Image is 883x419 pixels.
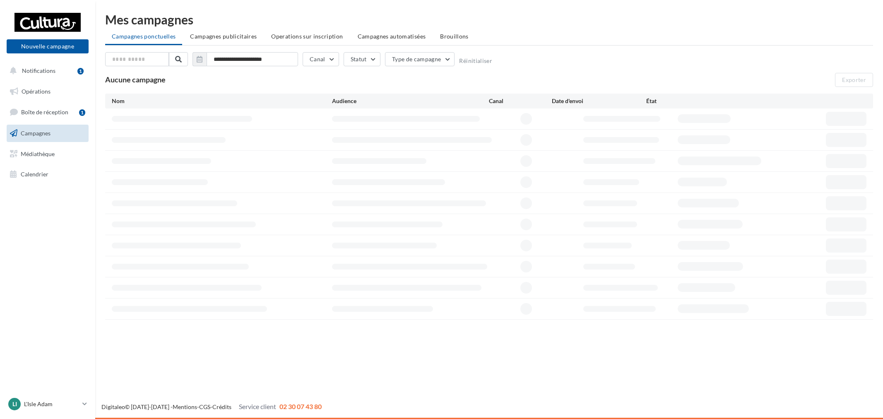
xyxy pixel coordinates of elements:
[190,33,257,40] span: Campagnes publicitaires
[5,83,90,100] a: Opérations
[173,403,197,410] a: Mentions
[105,13,873,26] div: Mes campagnes
[21,108,68,116] span: Boîte de réception
[5,166,90,183] a: Calendrier
[344,52,380,66] button: Statut
[21,150,55,157] span: Médiathèque
[105,75,166,84] span: Aucune campagne
[21,171,48,178] span: Calendrier
[7,396,89,412] a: LI L'Isle Adam
[332,97,489,105] div: Audience
[279,402,322,410] span: 02 30 07 43 80
[22,88,51,95] span: Opérations
[112,97,332,105] div: Nom
[239,402,276,410] span: Service client
[101,403,125,410] a: Digitaleo
[79,109,85,116] div: 1
[271,33,343,40] span: Operations sur inscription
[77,68,84,75] div: 1
[12,400,17,408] span: LI
[440,33,469,40] span: Brouillons
[212,403,231,410] a: Crédits
[5,125,90,142] a: Campagnes
[199,403,210,410] a: CGS
[21,130,51,137] span: Campagnes
[385,52,455,66] button: Type de campagne
[646,97,741,105] div: État
[459,58,492,64] button: Réinitialiser
[5,62,87,79] button: Notifications 1
[358,33,426,40] span: Campagnes automatisées
[5,103,90,121] a: Boîte de réception1
[22,67,55,74] span: Notifications
[7,39,89,53] button: Nouvelle campagne
[552,97,646,105] div: Date d'envoi
[835,73,873,87] button: Exporter
[489,97,552,105] div: Canal
[101,403,322,410] span: © [DATE]-[DATE] - - -
[303,52,339,66] button: Canal
[24,400,79,408] p: L'Isle Adam
[5,145,90,163] a: Médiathèque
